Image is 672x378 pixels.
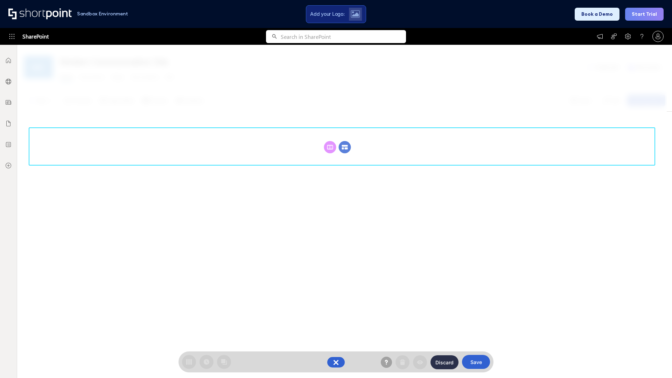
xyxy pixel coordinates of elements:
img: Upload logo [351,10,360,18]
span: SharePoint [22,28,49,45]
input: Search in SharePoint [281,30,406,43]
button: Start Trial [625,8,664,21]
iframe: Chat Widget [637,344,672,378]
button: Book a Demo [575,8,619,21]
button: Save [462,355,490,369]
span: Add your Logo: [310,11,344,17]
h1: Sandbox Environment [77,12,128,16]
button: Discard [430,355,458,369]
